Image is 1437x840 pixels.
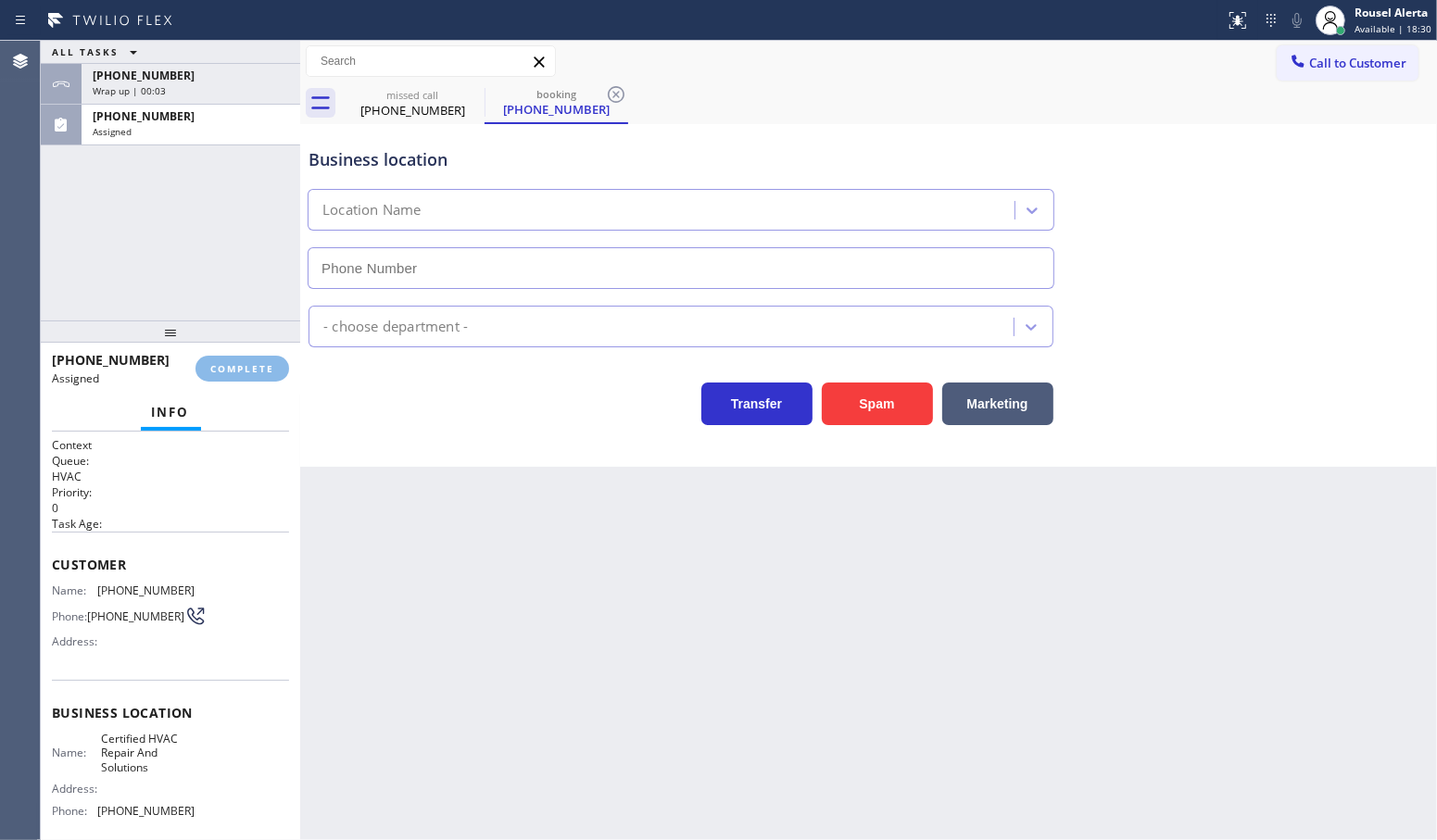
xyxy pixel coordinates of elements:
[52,453,289,469] h2: Queue:
[141,395,201,431] button: Info
[52,500,289,516] p: 0
[309,147,1053,172] div: Business location
[52,370,99,386] span: Assigned
[1284,7,1310,33] button: Mute
[52,746,101,759] span: Name:
[1309,55,1406,71] span: Call to Customer
[1355,22,1431,35] span: Available | 18:30
[52,437,289,453] h1: Context
[52,704,289,721] span: Business location
[486,82,626,122] div: (469) 268-3947
[486,101,626,118] div: [PHONE_NUMBER]
[101,732,194,774] span: Certified HVAC Repair And Solutions
[52,804,97,818] span: Phone:
[41,41,156,63] button: ALL TASKS
[52,351,170,369] span: [PHONE_NUMBER]
[93,125,132,138] span: Assigned
[52,556,289,573] span: Customer
[97,804,195,818] span: [PHONE_NUMBER]
[308,247,1054,289] input: Phone Number
[52,609,87,623] span: Phone:
[52,782,101,796] span: Address:
[343,88,483,102] div: missed call
[343,102,483,119] div: [PHONE_NUMBER]
[97,583,195,597] span: [PHONE_NUMBER]
[195,356,289,382] button: COMPLETE
[93,68,195,83] span: [PHONE_NUMBER]
[210,362,274,375] span: COMPLETE
[1277,45,1418,81] button: Call to Customer
[52,484,289,500] h2: Priority:
[323,316,468,337] div: - choose department -
[52,45,119,58] span: ALL TASKS
[307,46,555,76] input: Search
[701,382,813,425] button: Transfer
[52,583,97,597] span: Name:
[942,382,1053,425] button: Marketing
[822,382,933,425] button: Spam
[52,516,289,532] h2: Task Age:
[52,634,101,648] span: Address:
[1355,5,1431,20] div: Rousel Alerta
[52,469,289,484] p: HVAC
[343,82,483,124] div: (773) 302-1827
[486,87,626,101] div: booking
[152,404,190,420] span: Info
[322,200,422,221] div: Location Name
[93,84,166,97] span: Wrap up | 00:03
[93,108,195,124] span: [PHONE_NUMBER]
[87,609,184,623] span: [PHONE_NUMBER]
